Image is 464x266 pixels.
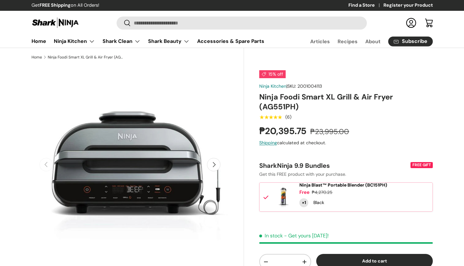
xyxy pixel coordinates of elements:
[259,140,432,146] div: calculated at checkout.
[402,39,427,44] span: Subscribe
[32,55,42,59] a: Home
[32,35,264,48] nav: Primary
[299,182,387,188] a: Ninja Blast™ Portable Blender (BC151PH)
[259,125,308,137] strong: ₱20,395.75
[299,182,387,188] span: Ninja Blast™ Portable Blender (BC151PH)
[48,55,124,59] a: Ninja Foodi Smart XL Grill & Air Fryer (AG551PH)
[32,35,46,47] a: Home
[383,2,433,9] a: Register your Product
[365,35,381,48] a: About
[259,70,286,78] span: 15% off
[297,83,322,89] span: 2001004113
[32,54,244,60] nav: Breadcrumbs
[103,35,140,48] a: Shark Clean
[259,171,346,177] span: Get this FREE product with your purchase.
[39,2,71,8] strong: FREE Shipping
[54,35,95,48] a: Ninja Kitchen
[310,35,330,48] a: Articles
[144,35,193,48] summary: Shark Beauty
[259,232,283,239] span: In stock
[299,189,310,196] div: Free
[259,140,277,146] a: Shipping
[287,83,296,89] span: SKU:
[312,189,332,196] div: ₱4,270.25
[348,2,383,9] a: Find a Store
[295,35,433,48] nav: Secondary
[259,83,286,89] a: Ninja Kitchen
[259,114,282,120] span: ★★★★★
[286,83,322,89] span: |
[197,35,264,47] a: Accessories & Spare Parts
[50,35,99,48] summary: Ninja Kitchen
[313,199,324,206] div: Black
[284,232,329,239] p: - Get yours [DATE]!
[259,92,432,112] h1: Ninja Foodi Smart XL Grill & Air Fryer (AG551PH)
[411,162,432,168] div: FREE GIFT
[299,198,308,207] div: Quantity
[32,2,99,9] p: Get on All Orders!
[285,115,291,119] div: (6)
[338,35,358,48] a: Recipes
[148,35,189,48] a: Shark Beauty
[99,35,144,48] summary: Shark Clean
[32,17,79,29] img: Shark Ninja Philippines
[259,114,282,120] div: 5.0 out of 5.0 stars
[310,127,349,136] s: ₱23,995.00
[259,161,409,170] div: SharkNinja 9.9 Bundles
[388,37,433,46] a: Subscribe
